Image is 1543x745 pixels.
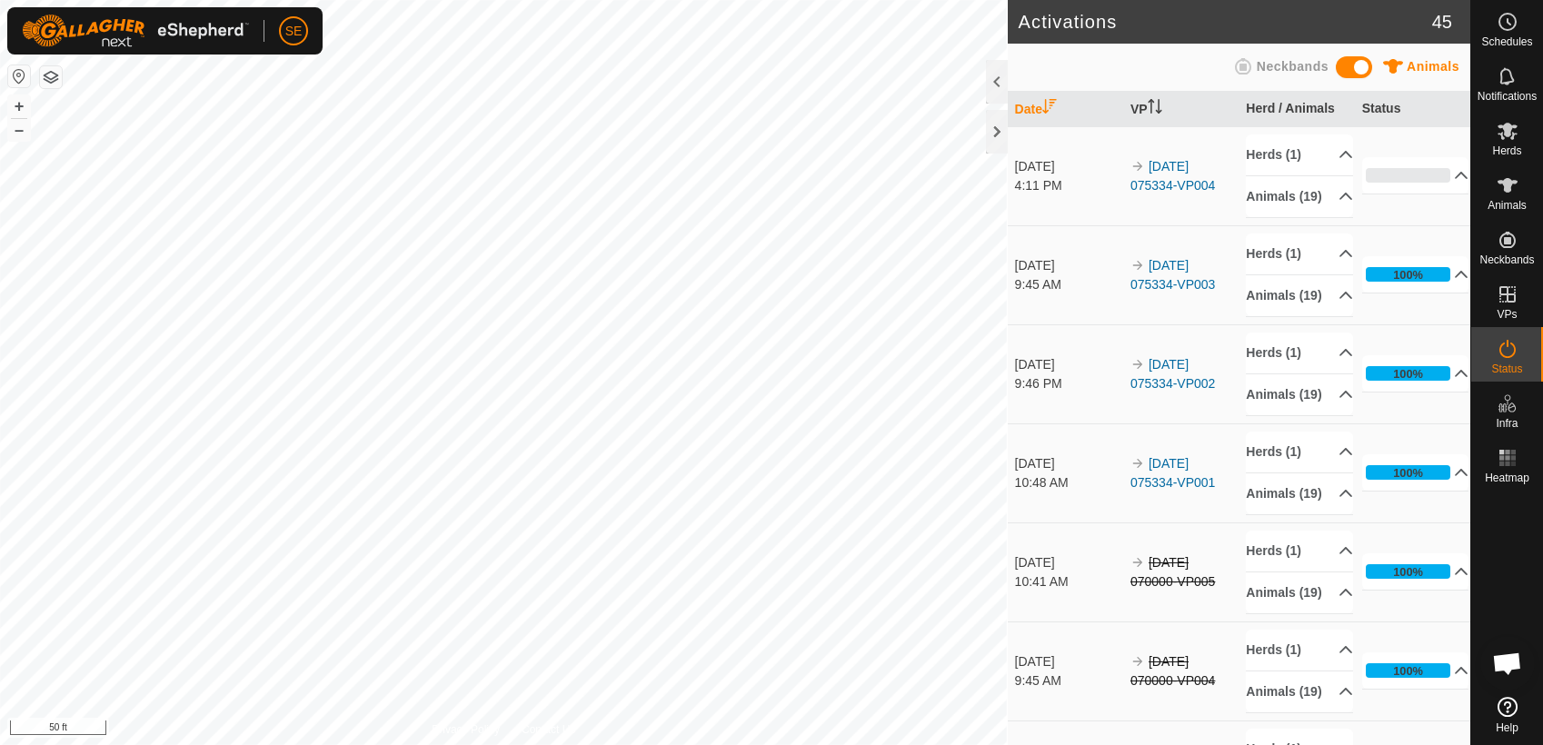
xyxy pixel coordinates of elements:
[1015,473,1122,492] div: 10:48 AM
[1246,134,1353,175] p-accordion-header: Herds (1)
[1246,630,1353,670] p-accordion-header: Herds (1)
[1246,572,1353,613] p-accordion-header: Animals (19)
[1485,472,1529,483] span: Heatmap
[1130,159,1145,174] img: arrow
[1130,555,1215,589] s: [DATE] 070000-VP005
[1393,365,1423,382] div: 100%
[1130,159,1215,193] a: [DATE] 075334-VP004
[1130,357,1215,391] a: [DATE] 075334-VP002
[1239,92,1354,127] th: Herd / Animals
[8,95,30,117] button: +
[1148,102,1162,116] p-sorticon: Activate to sort
[1432,8,1452,35] span: 45
[1471,690,1543,740] a: Help
[1246,233,1353,274] p-accordion-header: Herds (1)
[1130,654,1145,669] img: arrow
[1366,267,1451,282] div: 100%
[1015,355,1122,374] div: [DATE]
[1246,432,1353,472] p-accordion-header: Herds (1)
[1362,553,1469,590] p-accordion-header: 100%
[1479,254,1534,265] span: Neckbands
[1478,91,1537,102] span: Notifications
[1015,176,1122,195] div: 4:11 PM
[1246,176,1353,217] p-accordion-header: Animals (19)
[1246,531,1353,571] p-accordion-header: Herds (1)
[1492,145,1521,156] span: Herds
[1246,333,1353,373] p-accordion-header: Herds (1)
[1362,355,1469,392] p-accordion-header: 100%
[1015,275,1122,294] div: 9:45 AM
[1366,168,1451,183] div: 0%
[1362,652,1469,689] p-accordion-header: 100%
[285,22,303,41] span: SE
[1015,671,1122,690] div: 9:45 AM
[1015,553,1122,572] div: [DATE]
[1362,157,1469,194] p-accordion-header: 0%
[1246,275,1353,316] p-accordion-header: Animals (19)
[1393,662,1423,680] div: 100%
[1491,363,1522,374] span: Status
[1481,36,1532,47] span: Schedules
[1355,92,1470,127] th: Status
[1130,456,1145,471] img: arrow
[1130,258,1145,273] img: arrow
[1246,374,1353,415] p-accordion-header: Animals (19)
[1130,456,1215,490] a: [DATE] 075334-VP001
[22,15,249,47] img: Gallagher Logo
[1246,473,1353,514] p-accordion-header: Animals (19)
[1407,59,1459,74] span: Animals
[1015,374,1122,393] div: 9:46 PM
[1015,157,1122,176] div: [DATE]
[1366,366,1451,381] div: 100%
[8,119,30,141] button: –
[1497,309,1517,320] span: VPs
[1366,663,1451,678] div: 100%
[1130,357,1145,372] img: arrow
[1008,92,1123,127] th: Date
[1246,671,1353,712] p-accordion-header: Animals (19)
[1130,258,1215,292] a: [DATE] 075334-VP003
[1488,200,1527,211] span: Animals
[1015,652,1122,671] div: [DATE]
[1393,266,1423,283] div: 100%
[1015,572,1122,591] div: 10:41 AM
[1362,454,1469,491] p-accordion-header: 100%
[1257,59,1329,74] span: Neckbands
[432,721,500,738] a: Privacy Policy
[40,66,62,88] button: Map Layers
[1130,654,1215,688] s: [DATE] 070000-VP004
[1393,464,1423,482] div: 100%
[1366,465,1451,480] div: 100%
[1366,564,1451,579] div: 100%
[1393,563,1423,581] div: 100%
[1130,555,1145,570] img: arrow
[1496,418,1518,429] span: Infra
[1015,454,1122,473] div: [DATE]
[522,721,575,738] a: Contact Us
[1019,11,1432,33] h2: Activations
[1480,636,1535,690] div: Open chat
[1496,722,1518,733] span: Help
[8,65,30,87] button: Reset Map
[1362,256,1469,293] p-accordion-header: 100%
[1042,102,1057,116] p-sorticon: Activate to sort
[1015,256,1122,275] div: [DATE]
[1123,92,1239,127] th: VP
